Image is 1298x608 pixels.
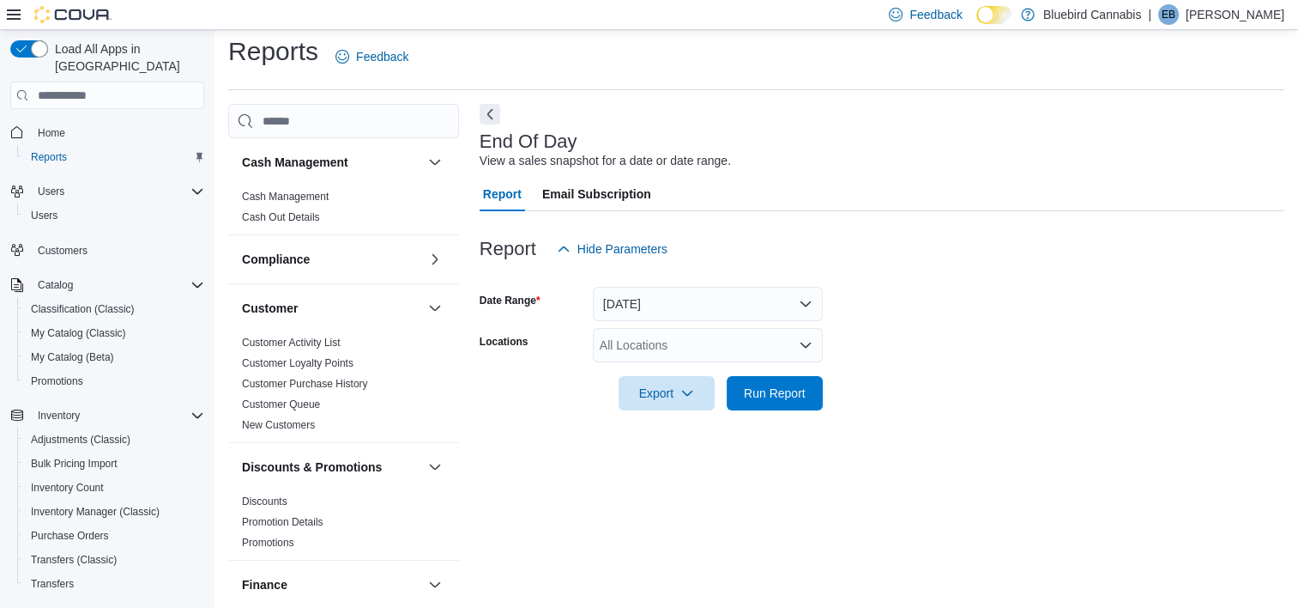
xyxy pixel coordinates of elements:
button: Home [3,119,211,144]
button: Compliance [425,249,445,270]
p: | [1148,4,1151,25]
button: Customers [3,238,211,263]
div: Emily Baker [1158,4,1179,25]
span: Classification (Classic) [31,302,135,316]
button: Inventory Manager (Classic) [17,500,211,524]
span: Users [38,185,64,198]
button: Transfers (Classic) [17,548,211,572]
h3: Discounts & Promotions [242,459,382,476]
a: New Customers [242,419,315,431]
span: Hide Parameters [577,240,667,258]
a: Inventory Manager (Classic) [24,502,166,522]
a: Discounts [242,496,287,508]
h3: Compliance [242,251,310,268]
a: Inventory Count [24,477,111,498]
span: Email Subscription [542,177,651,211]
button: Compliance [242,251,421,268]
span: Reports [24,147,204,167]
span: Inventory Manager (Classic) [24,502,204,522]
span: Feedback [909,6,962,23]
button: Export [619,376,715,410]
span: Classification (Classic) [24,299,204,319]
span: Home [38,126,65,140]
button: Cash Management [425,152,445,173]
button: Users [31,181,71,202]
button: Catalog [3,273,211,297]
span: Customer Activity List [242,336,341,350]
a: Cash Out Details [242,211,320,223]
button: Customer [425,298,445,319]
h3: End Of Day [480,131,577,152]
button: Reports [17,145,211,169]
button: My Catalog (Beta) [17,345,211,369]
span: Inventory Count [24,477,204,498]
span: Inventory Count [31,481,104,495]
button: Catalog [31,275,80,295]
span: Reports [31,150,67,164]
span: Customers [31,240,204,261]
span: Customers [38,244,88,258]
a: Feedback [329,40,415,74]
a: Customer Activity List [242,337,341,349]
h3: Cash Management [242,154,348,171]
span: Customer Loyalty Points [242,356,353,370]
a: Promotions [24,371,90,392]
button: Classification (Classic) [17,297,211,321]
span: Transfers [24,574,204,594]
span: My Catalog (Classic) [24,323,204,344]
div: Customer [228,332,459,442]
a: Customer Purchase History [242,378,368,390]
span: Export [629,376,704,410]
a: My Catalog (Classic) [24,323,133,344]
a: Transfers (Classic) [24,550,124,570]
a: Bulk Pricing Import [24,453,124,474]
span: Inventory Manager (Classic) [31,505,160,519]
span: Customer Queue [242,398,320,411]
span: My Catalog (Beta) [31,350,114,364]
img: Cova [34,6,112,23]
button: Transfers [17,572,211,596]
button: [DATE] [593,287,823,321]
span: Home [31,121,204,143]
h3: Report [480,239,536,259]
span: Bulk Pricing Import [24,453,204,474]
button: Run Report [727,376,823,410]
span: Promotions [242,536,294,550]
button: Next [480,104,500,125]
p: Bluebird Cannabis [1043,4,1141,25]
button: Users [17,204,211,228]
span: Adjustments (Classic) [24,429,204,450]
button: Bulk Pricing Import [17,452,211,476]
button: Customer [242,300,421,317]
button: Inventory [31,405,87,426]
button: Finance [242,576,421,593]
span: Transfers (Classic) [24,550,204,570]
span: Promotion Details [242,515,323,529]
a: Customers [31,240,94,261]
button: My Catalog (Classic) [17,321,211,345]
span: Users [31,181,204,202]
button: Discounts & Promotions [242,459,421,476]
a: Users [24,205,64,226]
a: Cash Management [242,191,329,203]
span: Report [483,177,522,211]
span: Customer Purchase History [242,377,368,391]
label: Date Range [480,294,540,307]
a: Home [31,123,72,143]
button: Adjustments (Classic) [17,428,211,452]
span: Bulk Pricing Import [31,457,118,471]
p: [PERSON_NAME] [1186,4,1284,25]
a: Adjustments (Classic) [24,429,137,450]
span: Feedback [356,48,408,65]
span: Run Report [744,385,806,402]
span: Inventory [38,409,80,423]
a: Promotion Details [242,516,323,528]
span: Transfers [31,577,74,591]
input: Dark Mode [976,6,1012,24]
a: Purchase Orders [24,526,116,546]
span: New Customers [242,418,315,432]
span: Transfers (Classic) [31,553,117,567]
button: Inventory [3,404,211,428]
button: Purchase Orders [17,524,211,548]
button: Inventory Count [17,476,211,500]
